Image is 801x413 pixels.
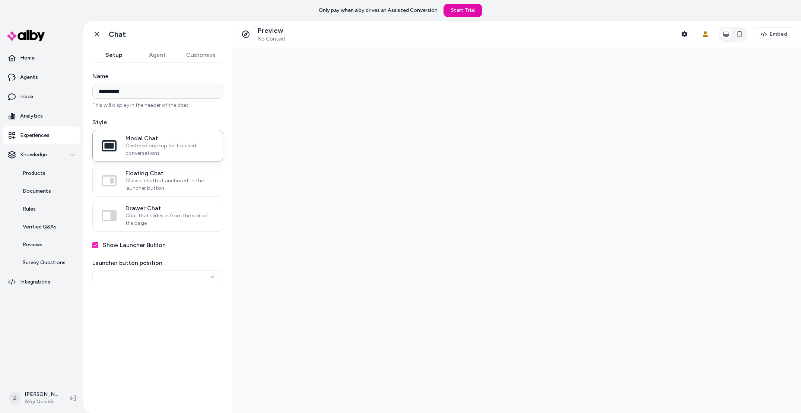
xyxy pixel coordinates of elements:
[753,27,795,41] button: Embed
[125,135,214,142] span: Modal Chat
[125,170,214,177] span: Floating Chat
[3,273,80,291] a: Integrations
[15,218,80,236] a: Verified Q&As
[15,200,80,218] a: Rules
[20,278,50,286] p: Integrations
[258,26,286,35] p: Preview
[23,205,36,213] p: Rules
[92,259,223,268] label: Launcher button position
[20,151,47,159] p: Knowledge
[20,54,35,62] p: Home
[125,177,214,192] span: Classic chatbot anchored to the launcher button
[25,398,58,406] span: Alby QuickStart Store
[23,188,51,195] p: Documents
[3,146,80,164] button: Knowledge
[3,88,80,106] a: Inbox
[25,391,58,398] p: [PERSON_NAME]
[23,241,42,249] p: Reviews
[15,236,80,254] a: Reviews
[9,392,21,404] span: Z
[92,48,136,63] button: Setup
[136,48,179,63] button: Agent
[15,254,80,272] a: Survey Questions
[3,49,80,67] a: Home
[109,30,126,39] h1: Chat
[444,4,482,17] a: Start Trial
[20,93,34,100] p: Inbox
[20,112,43,120] p: Analytics
[319,7,438,14] p: Only pay when alby drives an Assisted Conversion
[3,127,80,144] a: Experiences
[92,118,223,127] label: Style
[23,223,57,231] p: Verified Q&As
[20,74,38,81] p: Agents
[23,259,66,266] p: Survey Questions
[23,170,45,177] p: Products
[258,36,286,42] span: No Context
[7,30,45,41] img: alby Logo
[125,205,214,212] span: Drawer Chat
[125,212,214,227] span: Chat that slides in from the side of the page
[3,68,80,86] a: Agents
[179,48,223,63] button: Customize
[20,132,50,139] p: Experiences
[103,241,166,250] label: Show Launcher Button
[125,142,214,157] span: Centered pop-up for focused conversations
[4,386,64,410] button: Z[PERSON_NAME]Alby QuickStart Store
[15,182,80,200] a: Documents
[92,102,223,109] p: This will display in the header of the chat.
[92,72,223,81] label: Name
[15,164,80,182] a: Products
[3,107,80,125] a: Analytics
[770,31,787,38] span: Embed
